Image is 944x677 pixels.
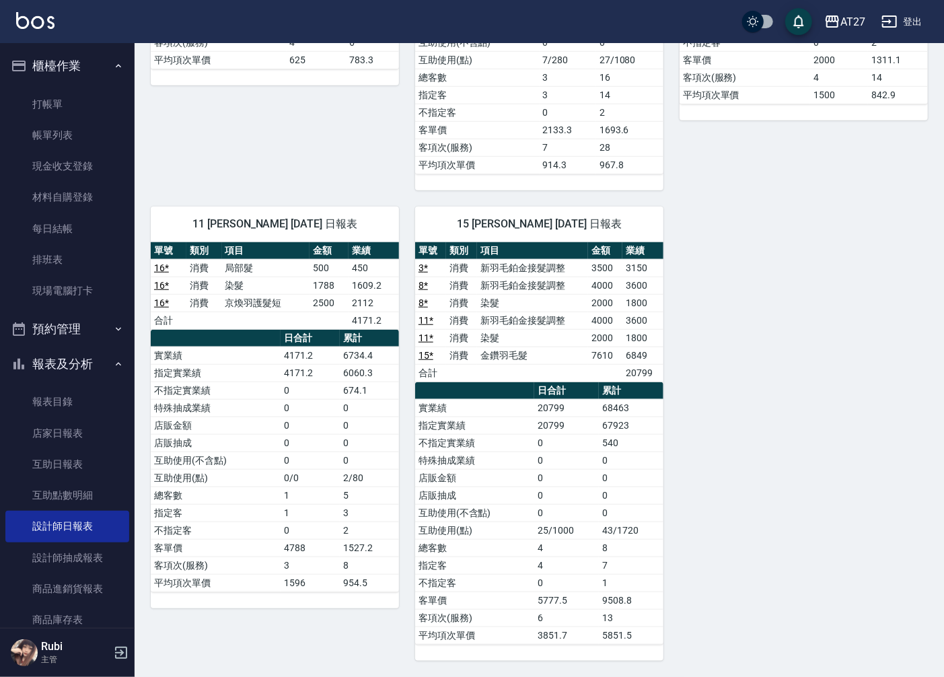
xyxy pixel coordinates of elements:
[415,242,446,260] th: 單號
[415,574,534,592] td: 不指定客
[876,9,928,34] button: 登出
[599,417,663,434] td: 67923
[151,487,281,504] td: 總客數
[599,592,663,609] td: 9508.8
[415,417,534,434] td: 指定實業績
[588,242,622,260] th: 金額
[340,417,399,434] td: 0
[5,604,129,635] a: 商品庫存表
[431,217,647,231] span: 15 [PERSON_NAME] [DATE] 日報表
[347,51,399,69] td: 783.3
[622,312,663,329] td: 3600
[167,217,383,231] span: 11 [PERSON_NAME] [DATE] 日報表
[340,504,399,522] td: 3
[281,539,340,557] td: 4788
[446,329,477,347] td: 消費
[186,277,222,294] td: 消費
[340,469,399,487] td: 2/80
[415,557,534,574] td: 指定客
[151,557,281,574] td: 客項次(服務)
[5,511,129,542] a: 設計師日報表
[477,347,588,364] td: 金鑽羽毛髮
[340,347,399,364] td: 6734.4
[840,13,865,30] div: AT27
[622,277,663,294] td: 3600
[534,434,599,452] td: 0
[477,294,588,312] td: 染髮
[810,86,868,104] td: 1500
[287,51,347,69] td: 625
[534,627,599,644] td: 3851.7
[446,242,477,260] th: 類別
[281,487,340,504] td: 1
[446,277,477,294] td: 消費
[16,12,55,29] img: Logo
[599,627,663,644] td: 5851.5
[446,294,477,312] td: 消費
[680,51,810,69] td: 客單價
[534,399,599,417] td: 20799
[151,522,281,539] td: 不指定客
[415,592,534,609] td: 客單價
[415,156,540,174] td: 平均項次單價
[151,469,281,487] td: 互助使用(點)
[349,294,399,312] td: 2112
[599,539,663,557] td: 8
[281,382,340,399] td: 0
[596,156,663,174] td: 967.8
[819,8,871,36] button: AT27
[340,434,399,452] td: 0
[534,469,599,487] td: 0
[588,277,622,294] td: 4000
[415,51,540,69] td: 互助使用(點)
[596,51,663,69] td: 27/1080
[415,121,540,139] td: 客單價
[415,469,534,487] td: 店販金額
[5,347,129,382] button: 報表及分析
[415,69,540,86] td: 總客數
[534,452,599,469] td: 0
[340,522,399,539] td: 2
[868,86,928,104] td: 842.9
[622,364,663,382] td: 20799
[310,259,349,277] td: 500
[5,386,129,417] a: 報表目錄
[868,51,928,69] td: 1311.1
[5,48,129,83] button: 櫃檯作業
[477,312,588,329] td: 新羽毛鉑金接髮調整
[151,364,281,382] td: 指定實業績
[151,434,281,452] td: 店販抽成
[151,504,281,522] td: 指定客
[415,104,540,121] td: 不指定客
[534,504,599,522] td: 0
[5,244,129,275] a: 排班表
[599,574,663,592] td: 1
[415,399,534,417] td: 實業績
[222,277,310,294] td: 染髮
[281,347,340,364] td: 4171.2
[596,104,663,121] td: 2
[446,347,477,364] td: 消費
[5,275,129,306] a: 現場電腦打卡
[349,242,399,260] th: 業績
[415,487,534,504] td: 店販抽成
[622,242,663,260] th: 業績
[281,434,340,452] td: 0
[599,522,663,539] td: 43/1720
[810,51,868,69] td: 2000
[540,86,596,104] td: 3
[415,504,534,522] td: 互助使用(不含點)
[151,399,281,417] td: 特殊抽成業績
[5,120,129,151] a: 帳單列表
[281,330,340,347] th: 日合計
[281,417,340,434] td: 0
[5,312,129,347] button: 預約管理
[151,330,399,592] table: a dense table
[534,382,599,400] th: 日合計
[599,469,663,487] td: 0
[151,242,399,330] table: a dense table
[5,542,129,573] a: 設計師抽成報表
[596,86,663,104] td: 14
[540,121,596,139] td: 2133.3
[540,69,596,86] td: 3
